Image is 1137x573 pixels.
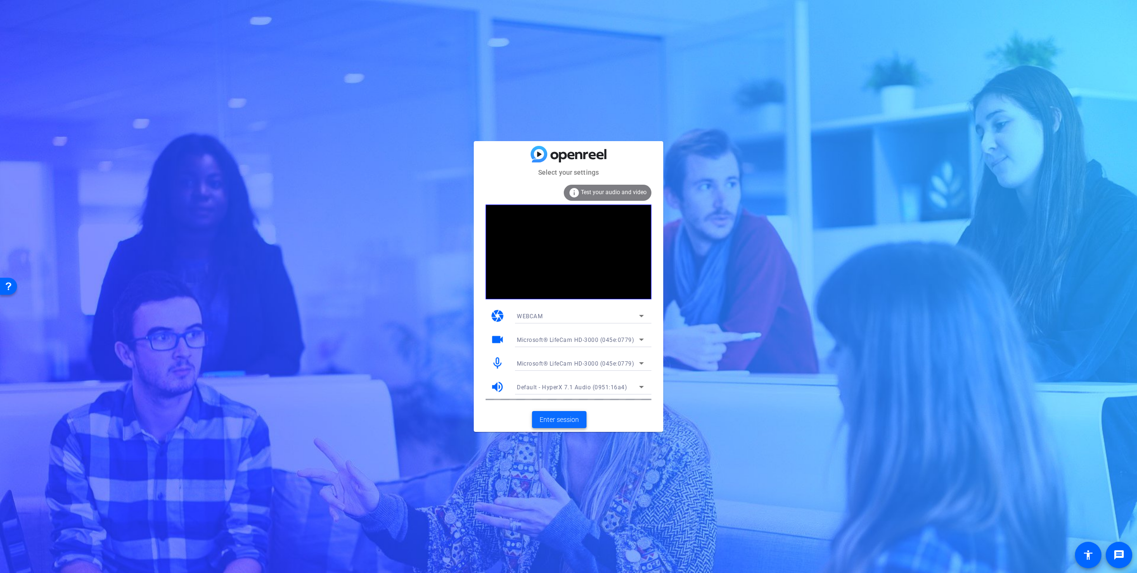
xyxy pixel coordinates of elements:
mat-icon: info [568,187,580,198]
mat-icon: camera [490,309,505,323]
span: Microsoft® LifeCam HD-3000 (045e:0779) [517,337,634,343]
span: Default - HyperX 7.1 Audio (0951:16a4) [517,384,627,391]
button: Enter session [532,411,587,428]
span: Enter session [540,415,579,425]
span: WEBCAM [517,313,542,320]
mat-icon: message [1113,549,1125,561]
mat-card-subtitle: Select your settings [474,167,663,178]
mat-icon: mic_none [490,356,505,370]
span: Test your audio and video [581,189,647,196]
mat-icon: videocam [490,332,505,347]
mat-icon: volume_up [490,380,505,394]
img: blue-gradient.svg [531,146,606,162]
mat-icon: accessibility [1083,549,1094,561]
span: Microsoft® LifeCam HD-3000 (045e:0779) [517,360,634,367]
